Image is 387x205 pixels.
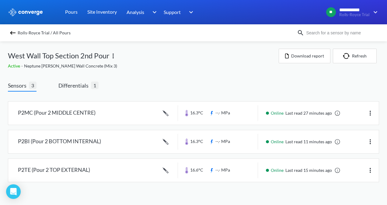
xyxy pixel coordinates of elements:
img: icon-file.svg [285,54,289,58]
img: downArrow.svg [148,9,158,16]
span: - [21,63,24,68]
input: Search for a sensor by name [304,30,378,36]
span: Active [8,63,21,68]
img: more.svg [367,109,374,117]
span: Rolls-Royce Trial / All Pours [18,29,71,37]
span: 1 [91,82,99,89]
span: Analysis [127,8,144,16]
button: Refresh [333,49,377,63]
img: logo_ewhite.svg [8,8,43,16]
img: icon-search.svg [297,29,304,36]
img: more.svg [367,167,374,174]
span: Rolls-Royce Trial [339,12,369,17]
span: Sensors [8,81,29,90]
span: 3 [29,82,37,89]
img: downArrow.svg [185,9,195,16]
img: icon-refresh.svg [343,53,352,59]
div: Open Intercom Messenger [6,184,21,199]
img: more.svg [110,52,117,60]
span: Differentials [58,81,91,90]
div: Neptune [PERSON_NAME] Wall Concrete (Mix 3) [8,63,279,69]
img: more.svg [367,138,374,145]
img: backspace.svg [9,29,16,36]
span: Support [164,8,181,16]
span: West Wall Top Section 2nd Pour [8,50,110,61]
button: Download report [279,49,330,63]
img: downArrow.svg [369,9,379,16]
